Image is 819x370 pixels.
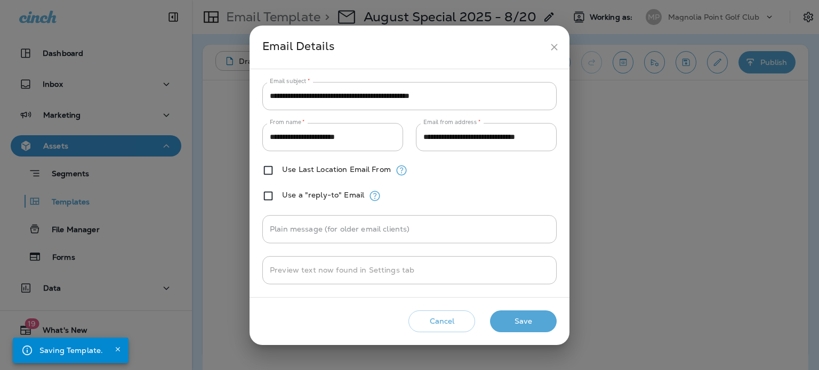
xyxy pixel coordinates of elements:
button: Close [111,343,124,356]
button: Cancel [408,310,475,332]
button: Save [490,310,557,332]
label: From name [270,118,305,126]
button: close [544,37,564,57]
label: Use a "reply-to" Email [282,191,364,199]
label: Email subject [270,77,310,85]
label: Email from address [423,118,480,126]
div: Email Details [262,37,544,57]
label: Use Last Location Email From [282,165,391,174]
div: Saving Template. [39,341,103,360]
